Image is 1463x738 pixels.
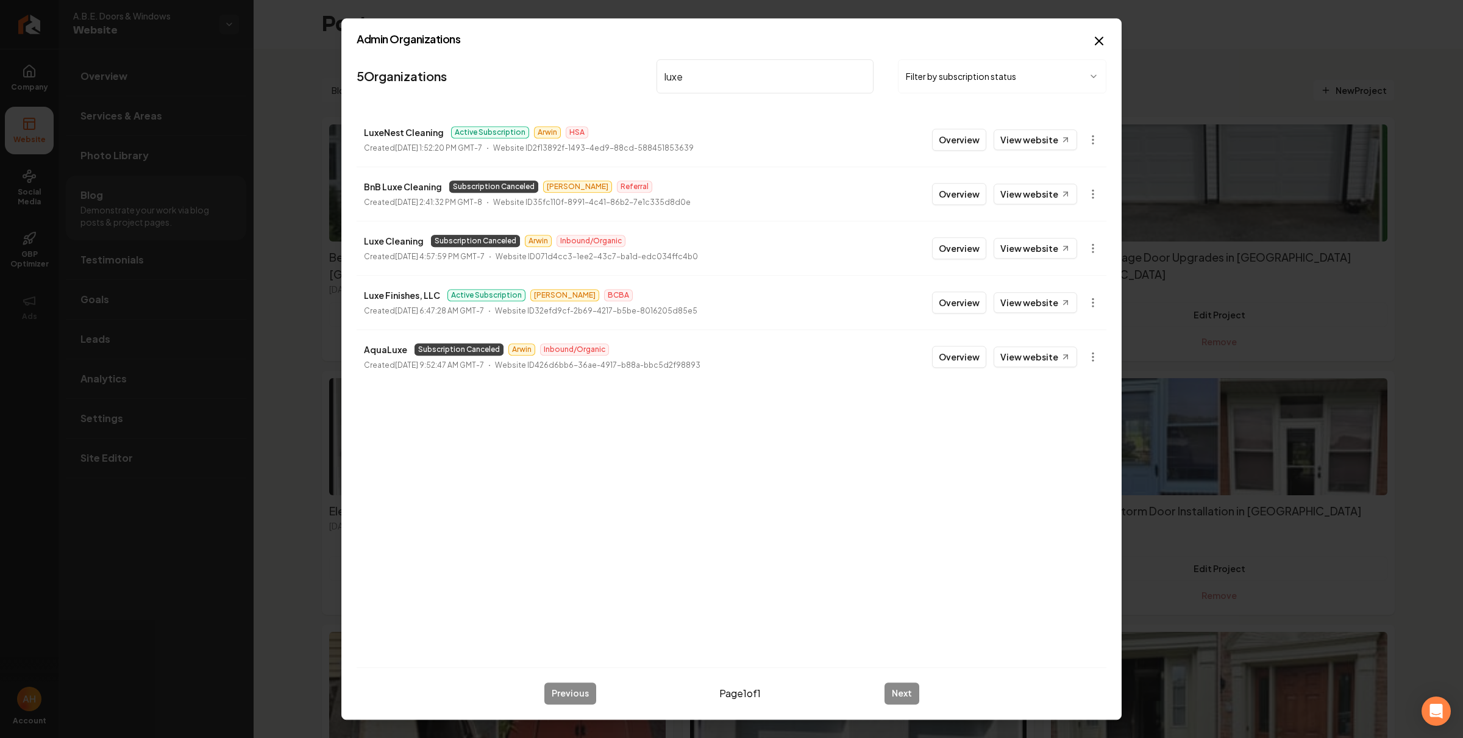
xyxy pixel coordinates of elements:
time: [DATE] 9:52:47 AM GMT-7 [395,360,484,370]
span: Inbound/Organic [540,343,609,356]
p: LuxeNest Cleaning [364,125,444,140]
button: Overview [932,129,986,151]
a: 5Organizations [357,68,447,85]
button: Overview [932,237,986,259]
p: Website ID 426d6bb6-36ae-4917-b88a-bbc5d2f98893 [495,359,700,371]
p: Luxe Cleaning [364,234,424,248]
span: [PERSON_NAME] [543,181,612,193]
span: Active Subscription [451,126,529,138]
span: Subscription Canceled [431,235,520,247]
p: Luxe Finishes, LLC [364,288,440,303]
span: Referral [617,181,652,193]
button: Overview [932,292,986,313]
span: Page 1 of 1 [719,686,761,701]
a: View website [994,184,1077,204]
span: Arwin [508,343,535,356]
p: Created [364,359,484,371]
span: Active Subscription [447,289,525,301]
p: Website ID 2f13892f-1493-4ed9-88cd-588451853639 [493,142,694,154]
span: BCBA [604,289,633,301]
p: AquaLuxe [364,342,407,357]
span: Subscription Canceled [415,343,504,356]
span: Subscription Canceled [449,181,538,193]
p: Created [364,251,485,263]
a: View website [994,346,1077,367]
p: Website ID 071d4cc3-1ee2-43c7-ba1d-edc034ffc4b0 [496,251,698,263]
a: View website [994,129,1077,150]
span: HSA [566,126,588,138]
p: Created [364,305,484,317]
input: Search by name or ID [657,59,874,93]
p: Website ID 35fc110f-8991-4c41-86b2-7e1c335d8d0e [493,196,691,209]
time: [DATE] 1:52:20 PM GMT-7 [395,143,482,152]
a: View website [994,238,1077,259]
p: Created [364,196,482,209]
p: Website ID 32efd9cf-2b69-4217-b5be-8016205d85e5 [495,305,697,317]
time: [DATE] 6:47:28 AM GMT-7 [395,306,484,315]
p: BnB Luxe Cleaning [364,179,442,194]
span: [PERSON_NAME] [530,289,599,301]
span: Arwin [525,235,552,247]
span: Inbound/Organic [557,235,625,247]
span: Arwin [534,126,561,138]
button: Overview [932,346,986,368]
p: Created [364,142,482,154]
button: Overview [932,183,986,205]
h2: Admin Organizations [357,34,1106,45]
time: [DATE] 4:57:59 PM GMT-7 [395,252,485,261]
a: View website [994,292,1077,313]
time: [DATE] 2:41:32 PM GMT-8 [395,198,482,207]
